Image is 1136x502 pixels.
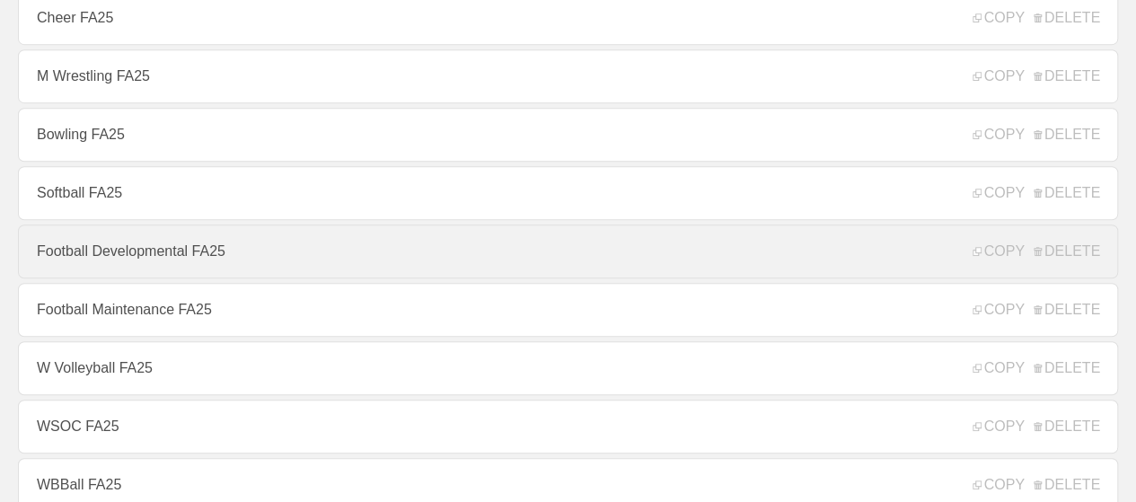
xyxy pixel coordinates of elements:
iframe: Chat Widget [1046,416,1136,502]
span: DELETE [1034,127,1100,143]
span: DELETE [1034,68,1100,84]
span: DELETE [1034,418,1100,435]
span: DELETE [1034,243,1100,260]
a: Softball FA25 [18,166,1118,220]
span: DELETE [1034,360,1100,376]
a: Bowling FA25 [18,108,1118,162]
a: Football Developmental FA25 [18,225,1118,278]
span: COPY [973,185,1024,201]
a: Football Maintenance FA25 [18,283,1118,337]
span: COPY [973,302,1024,318]
span: DELETE [1034,185,1100,201]
span: COPY [973,68,1024,84]
a: M Wrestling FA25 [18,49,1118,103]
span: COPY [973,418,1024,435]
span: DELETE [1034,10,1100,26]
a: WSOC FA25 [18,400,1118,454]
span: DELETE [1034,477,1100,493]
span: COPY [973,243,1024,260]
span: COPY [973,10,1024,26]
span: COPY [973,477,1024,493]
span: COPY [973,127,1024,143]
span: COPY [973,360,1024,376]
span: DELETE [1034,302,1100,318]
a: W Volleyball FA25 [18,341,1118,395]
